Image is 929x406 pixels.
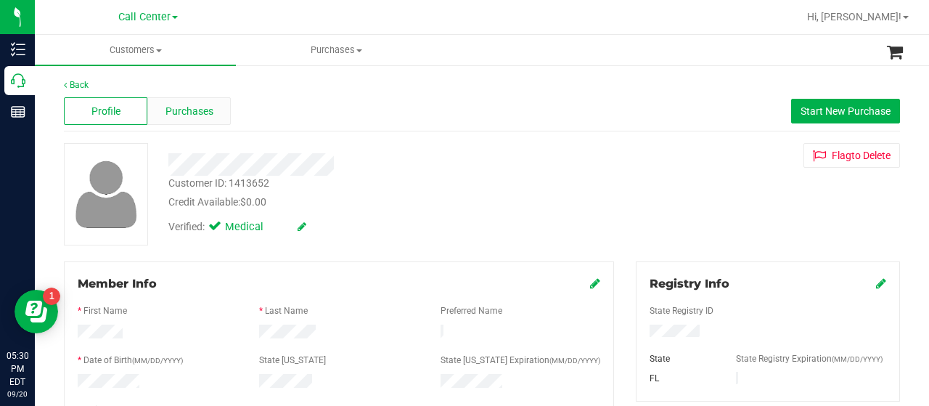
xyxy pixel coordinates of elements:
[237,44,436,57] span: Purchases
[807,11,901,23] span: Hi, [PERSON_NAME]!
[168,195,576,210] div: Credit Available:
[801,105,891,117] span: Start New Purchase
[225,219,283,235] span: Medical
[650,277,729,291] span: Registry Info
[236,35,437,65] a: Purchases
[168,176,269,191] div: Customer ID: 1413652
[11,42,25,57] inline-svg: Inventory
[43,288,60,305] iframe: Resource center unread badge
[11,105,25,119] inline-svg: Reports
[736,352,883,365] label: State Registry Expiration
[441,304,502,317] label: Preferred Name
[83,304,127,317] label: First Name
[168,219,306,235] div: Verified:
[549,357,600,365] span: (MM/DD/YYYY)
[7,349,28,389] p: 05:30 PM EDT
[639,352,725,365] div: State
[803,143,900,168] button: Flagto Delete
[64,80,89,90] a: Back
[259,354,326,367] label: State [US_STATE]
[11,73,25,88] inline-svg: Call Center
[15,290,58,333] iframe: Resource center
[832,355,883,363] span: (MM/DD/YYYY)
[650,304,713,317] label: State Registry ID
[91,104,120,119] span: Profile
[68,157,144,232] img: user-icon.png
[165,104,213,119] span: Purchases
[132,357,183,365] span: (MM/DD/YYYY)
[639,372,725,385] div: FL
[118,11,171,23] span: Call Center
[78,277,157,291] span: Member Info
[240,196,266,208] span: $0.00
[35,35,236,65] a: Customers
[791,99,900,123] button: Start New Purchase
[83,354,183,367] label: Date of Birth
[265,304,308,317] label: Last Name
[7,389,28,399] p: 09/20
[35,44,236,57] span: Customers
[441,354,600,367] label: State [US_STATE] Expiration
